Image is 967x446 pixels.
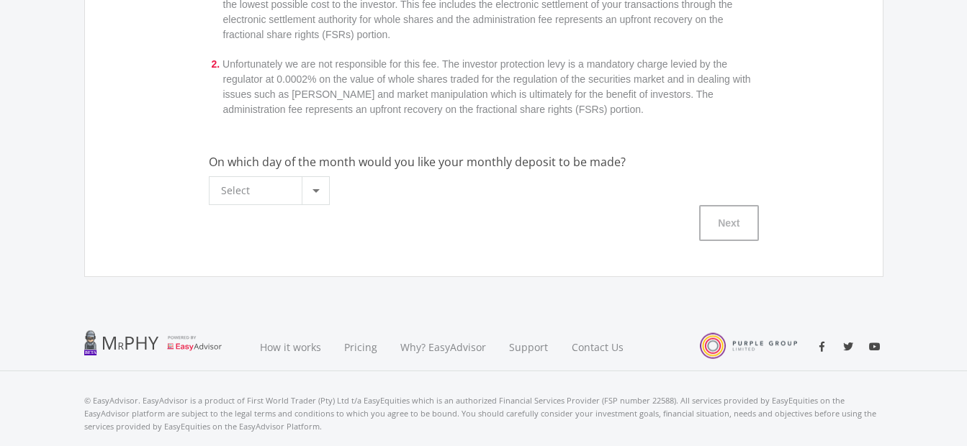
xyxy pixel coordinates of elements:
a: Why? EasyAdvisor [389,323,498,371]
button: Next [699,205,758,241]
p: © EasyAdvisor. EasyAdvisor is a product of First World Trader (Pty) Ltd t/a EasyEquities which is... [84,394,883,433]
a: How it works [248,323,333,371]
label: On which day of the month would you like your monthly deposit to be made? [209,153,626,170]
span: Select [221,183,250,197]
a: Contact Us [560,323,637,371]
a: Pricing [333,323,389,371]
li: Unfortunately we are not responsible for this fee. The investor protection levy is a mandatory ch... [223,57,759,117]
a: Support [498,323,560,371]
